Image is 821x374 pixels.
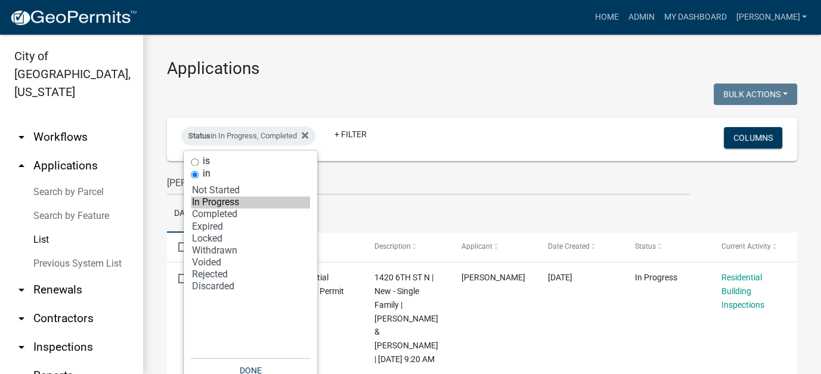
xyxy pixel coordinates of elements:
[724,127,782,149] button: Columns
[731,6,811,29] a: [PERSON_NAME]
[461,273,525,282] span: Mike
[277,233,363,261] datatable-header-cell: Type
[623,6,659,29] a: Admin
[181,126,315,146] div: in In Progress, Completed
[191,280,310,292] option: Discarded
[188,131,210,140] span: Status
[203,169,210,178] label: in
[548,273,572,282] span: 08/11/2025
[710,233,797,261] datatable-header-cell: Current Activity
[659,6,731,29] a: My Dashboard
[167,195,201,233] a: Data
[374,242,411,251] span: Description
[450,233,537,261] datatable-header-cell: Applicant
[191,220,310,232] option: Expired
[590,6,623,29] a: Home
[191,268,310,280] option: Rejected
[14,159,29,173] i: arrow_drop_up
[721,242,771,251] span: Current Activity
[623,233,710,261] datatable-header-cell: Status
[363,233,450,261] datatable-header-cell: Description
[634,273,677,282] span: In Progress
[537,233,623,261] datatable-header-cell: Date Created
[167,58,797,79] h3: Applications
[203,156,210,166] label: is
[721,273,764,310] a: Residential Building Inspections
[325,123,376,145] a: + Filter
[191,196,310,208] option: In Progress
[191,244,310,256] option: Withdrawn
[167,171,689,195] input: Search for applications
[374,273,438,364] span: 1420 6TH ST N | New - Single Family | AARON & SARAH DOLAN | 09/10/2025 9:20 AM
[191,184,310,196] option: Not Started
[191,232,310,244] option: Locked
[634,242,655,251] span: Status
[461,242,492,251] span: Applicant
[714,84,797,105] button: Bulk Actions
[548,242,590,251] span: Date Created
[167,233,190,261] datatable-header-cell: Select
[14,130,29,144] i: arrow_drop_down
[14,311,29,326] i: arrow_drop_down
[14,340,29,354] i: arrow_drop_down
[191,256,310,268] option: Voided
[14,283,29,297] i: arrow_drop_down
[191,208,310,220] option: Completed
